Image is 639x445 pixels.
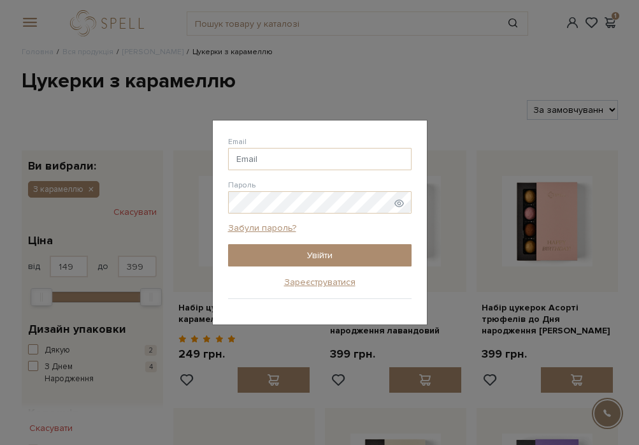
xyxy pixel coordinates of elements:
button: Увійти [228,244,412,266]
a: Зареєструватися [284,277,355,288]
label: Пароль [228,180,255,191]
div: Забули пароль? [228,222,412,234]
label: Email [228,136,247,148]
input: Email [228,148,412,170]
